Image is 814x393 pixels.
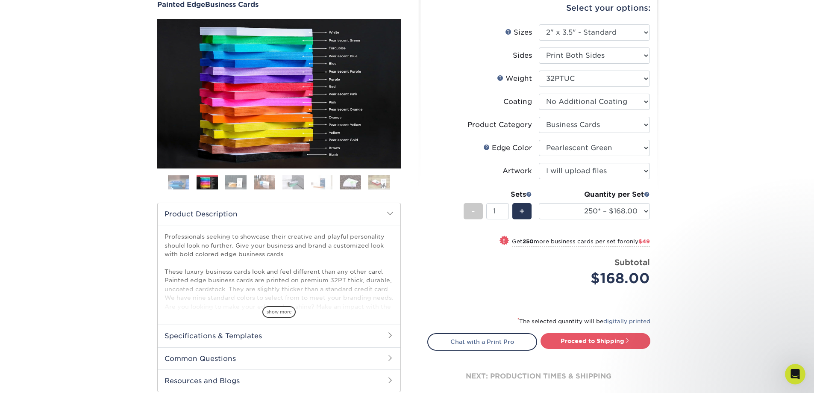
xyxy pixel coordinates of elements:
img: Painted Edge 02 [157,19,401,168]
div: Weight [497,74,532,84]
a: Chat with a Print Pro [427,333,537,350]
strong: 250 [523,238,534,245]
span: only [626,238,650,245]
div: Artwork [503,166,532,176]
div: Product Category [467,120,532,130]
span: + [519,205,525,218]
span: Painted Edge [157,0,205,9]
div: Coating [503,97,532,107]
h2: Product Description [158,203,400,225]
div: Quantity per Set [539,189,650,200]
img: Business Cards 07 [340,175,361,190]
small: The selected quantity will be [517,318,650,325]
div: Sides [513,50,532,61]
img: Business Cards 08 [368,175,390,190]
a: digitally printed [603,318,650,325]
img: Business Cards 05 [282,175,304,190]
a: Painted EdgeBusiness Cards [157,0,401,9]
span: show more [262,306,296,318]
h2: Resources and Blogs [158,369,400,392]
img: Business Cards 03 [225,175,247,190]
h2: Common Questions [158,347,400,369]
img: Business Cards 01 [168,172,189,193]
iframe: Intercom live chat [785,364,805,384]
img: Business Cards 06 [311,175,332,190]
img: Business Cards 04 [254,175,275,190]
strong: Subtotal [614,257,650,267]
div: Sizes [505,27,532,38]
h1: Business Cards [157,0,401,9]
img: Business Cards 02 [197,177,218,190]
span: $49 [638,238,650,245]
span: - [471,205,475,218]
small: Get more business cards per set for [512,238,650,247]
div: Edge Color [483,143,532,153]
h2: Specifications & Templates [158,325,400,347]
div: $168.00 [545,268,650,289]
span: ! [503,236,505,245]
div: Sets [464,189,532,200]
a: Proceed to Shipping [541,333,650,349]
